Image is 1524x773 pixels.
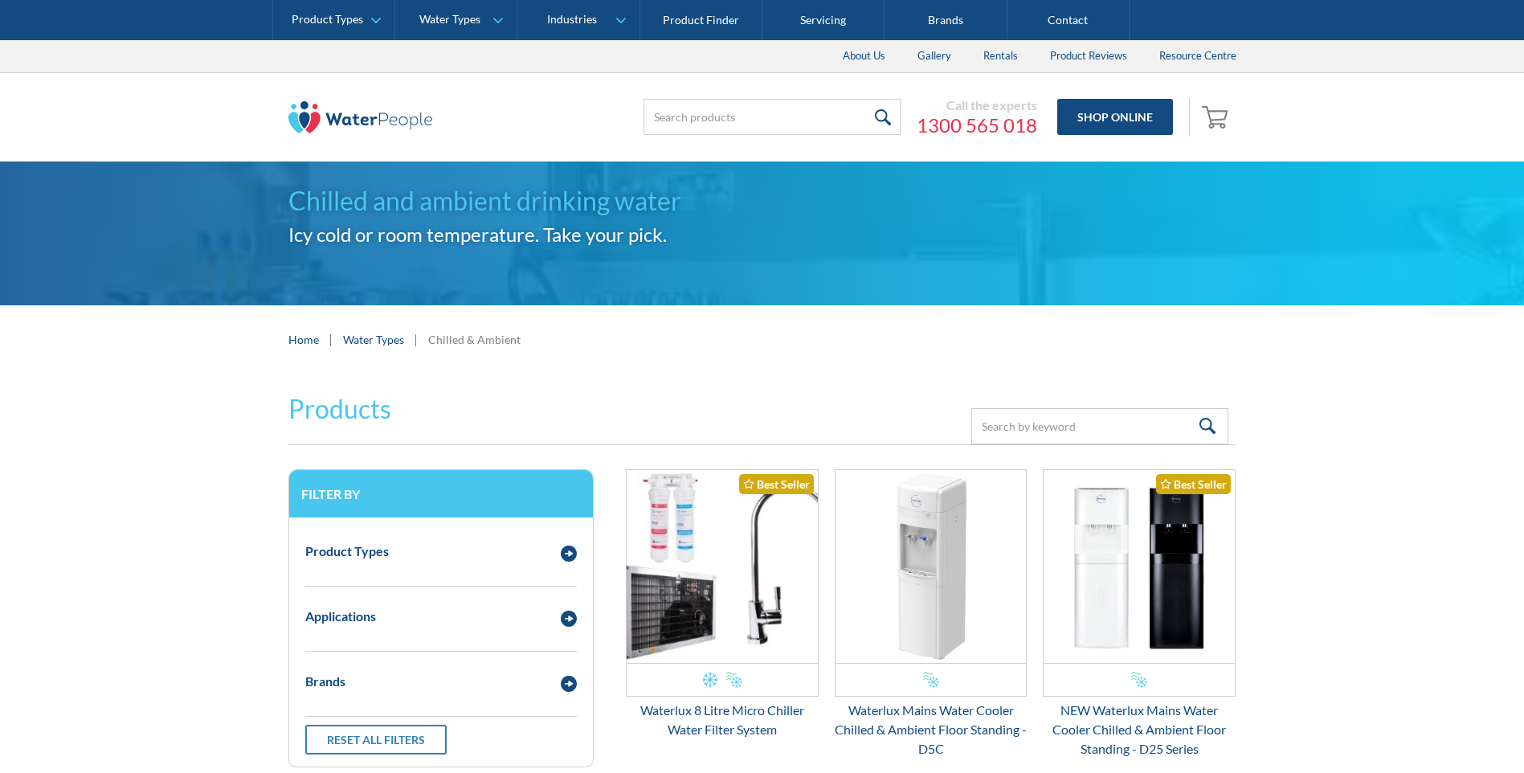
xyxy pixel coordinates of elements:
h1: Chilled and ambient drinking water [288,182,1236,220]
div: Applications [305,607,376,626]
div: Product Types [292,13,363,27]
div: Chilled & Ambient [428,331,521,348]
h3: Filter by [301,486,581,501]
h2: Products [288,390,391,428]
img: Waterlux 8 Litre Micro Chiller Water Filter System [627,470,818,663]
div: | [327,329,335,349]
h2: Icy cold or room temperature. Take your pick. [288,220,1236,249]
div: NEW Waterlux Mains Water Cooler Chilled & Ambient Floor Standing - D25 Series [1043,701,1236,759]
a: Product Reviews [1034,40,1143,72]
img: Waterlux Mains Water Cooler Chilled & Ambient Floor Standing - D5C [836,470,1027,663]
a: Open cart [1198,98,1236,137]
a: Waterlux Mains Water Cooler Chilled & Ambient Floor Standing - D5CWaterlux Mains Water Cooler Chi... [835,469,1028,759]
div: Product Types [305,542,389,561]
a: Waterlux 8 Litre Micro Chiller Water Filter SystemBest SellerWaterlux 8 Litre Micro Chiller Water... [626,469,819,739]
div: | [412,329,420,349]
img: The Water People [288,101,433,133]
a: 1300 565 018 [917,113,1037,137]
a: About Us [827,40,901,72]
a: NEW Waterlux Mains Water Cooler Chilled & Ambient Floor Standing - D25 SeriesBest SellerNEW Water... [1043,469,1236,759]
div: Brands [305,672,345,691]
a: Water Types [343,331,404,348]
a: Shop Online [1057,99,1173,135]
img: shopping cart [1202,104,1232,129]
div: Call the experts [917,97,1037,113]
div: Waterlux 8 Litre Micro Chiller Water Filter System [626,701,819,739]
input: Search products [644,99,901,135]
input: Search by keyword [971,408,1228,444]
a: Home [288,331,319,348]
div: Best Seller [739,474,814,494]
img: NEW Waterlux Mains Water Cooler Chilled & Ambient Floor Standing - D25 Series [1044,470,1235,663]
div: Water Types [419,13,480,27]
a: Gallery [901,40,967,72]
a: Rentals [967,40,1034,72]
div: Waterlux Mains Water Cooler Chilled & Ambient Floor Standing - D5C [835,701,1028,759]
div: Industries [547,13,597,27]
a: Resource Centre [1143,40,1252,72]
div: Best Seller [1156,474,1231,494]
a: Reset all filters [305,725,447,755]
